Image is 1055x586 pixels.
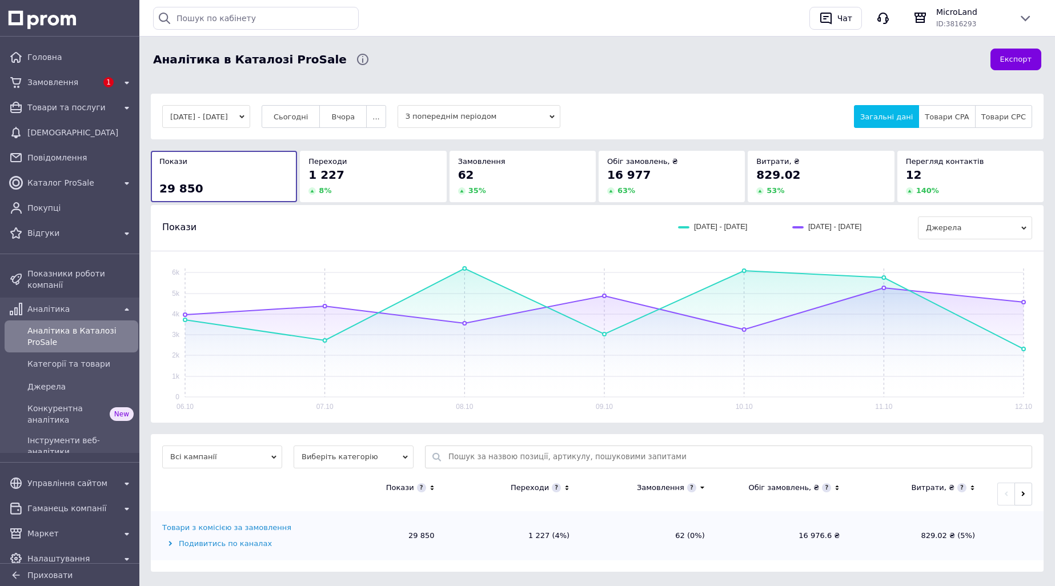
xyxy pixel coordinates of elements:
[1015,403,1032,411] text: 12.10
[159,157,187,166] span: Покази
[851,511,986,560] td: 829.02 ₴ (5%)
[27,77,97,88] span: Замовлення
[756,157,800,166] span: Витрати, ₴
[386,483,414,493] div: Покази
[458,168,474,182] span: 62
[637,483,684,493] div: Замовлення
[458,157,506,166] span: Замовлення
[756,168,800,182] span: 829.02
[153,51,347,68] span: Аналітика в Каталозі ProSale
[27,51,134,63] span: Головна
[27,403,105,426] span: Конкурентна аналітика
[748,483,819,493] div: Обіг замовлень, ₴
[262,105,320,128] button: Сьогодні
[911,483,954,493] div: Витрати, ₴
[172,310,180,318] text: 4k
[936,20,976,28] span: ID: 3816293
[736,403,753,411] text: 10.10
[809,7,862,30] button: Чат
[162,539,308,549] div: Подивитись по каналах
[835,10,855,27] div: Чат
[274,113,308,121] span: Сьогодні
[916,186,939,195] span: 140 %
[716,511,852,560] td: 16 976.6 ₴
[906,157,984,166] span: Перегляд контактів
[308,168,344,182] span: 1 227
[162,221,196,234] span: Покази
[854,105,919,128] button: Загальні дані
[875,403,892,411] text: 11.10
[607,168,651,182] span: 16 977
[172,268,180,276] text: 6k
[372,113,379,121] span: ...
[446,511,581,560] td: 1 227 (4%)
[162,445,282,468] span: Всі кампанії
[27,553,115,564] span: Налаштування
[103,77,114,87] span: 1
[448,446,1026,468] input: Пошук за назвою позиції, артикулу, пошуковими запитами
[767,186,784,195] span: 53 %
[27,268,134,291] span: Показники роботи компанії
[27,571,73,580] span: Приховати
[27,503,115,514] span: Гаманець компанії
[27,381,134,392] span: Джерела
[172,372,180,380] text: 1k
[918,105,975,128] button: Товари CPA
[27,127,134,138] span: [DEMOGRAPHIC_DATA]
[975,105,1032,128] button: Товари CPC
[27,528,115,539] span: Маркет
[176,403,194,411] text: 06.10
[172,351,180,359] text: 2k
[596,403,613,411] text: 09.10
[981,113,1026,121] span: Товари CPC
[918,216,1032,239] span: Джерела
[159,182,203,195] span: 29 850
[27,202,134,214] span: Покупці
[316,403,334,411] text: 07.10
[27,435,134,457] span: Інструменти веб-аналітики
[27,152,134,163] span: Повідомлення
[27,102,115,113] span: Товари та послуги
[468,186,486,195] span: 35 %
[172,331,180,339] text: 3k
[27,227,115,239] span: Відгуки
[172,290,180,298] text: 5k
[153,7,359,30] input: Пошук по кабінету
[581,511,716,560] td: 62 (0%)
[294,445,414,468] span: Виберіть категорію
[398,105,560,128] span: З попереднім періодом
[607,157,678,166] span: Обіг замовлень, ₴
[617,186,635,195] span: 63 %
[27,477,115,489] span: Управління сайтом
[308,157,347,166] span: Переходи
[162,523,291,533] div: Товари з комісією за замовлення
[936,6,1009,18] span: MicroLand
[27,325,134,348] span: Аналітика в Каталозі ProSale
[27,177,115,188] span: Каталог ProSale
[175,393,179,401] text: 0
[456,403,473,411] text: 08.10
[331,113,355,121] span: Вчора
[27,358,134,370] span: Категорії та товари
[319,105,367,128] button: Вчора
[511,483,549,493] div: Переходи
[110,407,134,421] span: New
[906,168,922,182] span: 12
[925,113,969,121] span: Товари CPA
[366,105,386,128] button: ...
[162,105,250,128] button: [DATE] - [DATE]
[27,303,115,315] span: Аналітика
[311,511,446,560] td: 29 850
[860,113,913,121] span: Загальні дані
[990,49,1042,71] button: Експорт
[319,186,331,195] span: 8 %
